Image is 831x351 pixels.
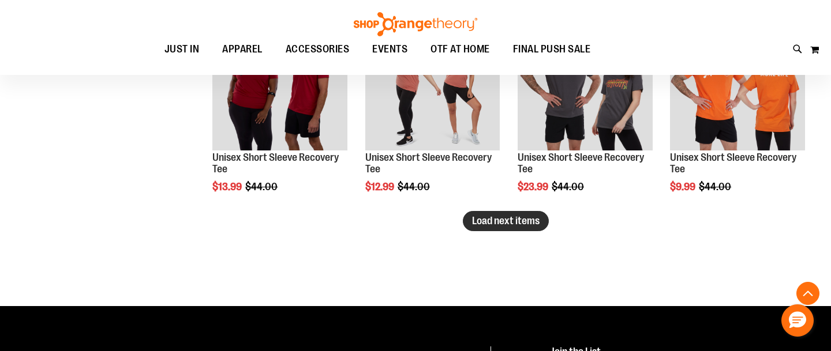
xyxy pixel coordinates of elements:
[699,181,733,193] span: $44.00
[365,181,396,193] span: $12.99
[274,36,361,63] a: ACCESSORIES
[164,36,200,62] span: JUST IN
[552,181,586,193] span: $44.00
[365,152,492,175] a: Unisex Short Sleeve Recovery Tee
[670,181,697,193] span: $9.99
[512,10,658,222] div: product
[365,16,500,153] a: Product image for Unisex Short Sleeve Recovery TeeSALE
[501,36,602,63] a: FINAL PUSH SALE
[211,36,274,62] a: APPAREL
[360,10,506,222] div: product
[431,36,490,62] span: OTF AT HOME
[361,36,419,63] a: EVENTS
[212,16,347,151] img: Product image for Unisex SS Recovery Tee
[664,10,811,222] div: product
[398,181,432,193] span: $44.00
[518,16,653,151] img: Product image for Unisex Short Sleeve Recovery Tee
[670,16,805,151] img: Product image for Unisex Short Sleeve Recovery Tee
[513,36,591,62] span: FINAL PUSH SALE
[472,215,540,227] span: Load next items
[222,36,263,62] span: APPAREL
[670,16,805,153] a: Product image for Unisex Short Sleeve Recovery TeeSALE
[352,12,479,36] img: Shop Orangetheory
[372,36,407,62] span: EVENTS
[365,16,500,151] img: Product image for Unisex Short Sleeve Recovery Tee
[212,16,347,153] a: Product image for Unisex SS Recovery TeeSALE
[212,181,244,193] span: $13.99
[518,152,644,175] a: Unisex Short Sleeve Recovery Tee
[463,211,549,231] button: Load next items
[518,16,653,153] a: Product image for Unisex Short Sleeve Recovery TeeSALE
[153,36,211,63] a: JUST IN
[796,282,819,305] button: Back To Top
[518,181,550,193] span: $23.99
[670,152,796,175] a: Unisex Short Sleeve Recovery Tee
[212,152,339,175] a: Unisex Short Sleeve Recovery Tee
[245,181,279,193] span: $44.00
[781,304,814,337] button: Hello, have a question? Let’s chat.
[419,36,501,63] a: OTF AT HOME
[286,36,350,62] span: ACCESSORIES
[207,10,353,222] div: product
